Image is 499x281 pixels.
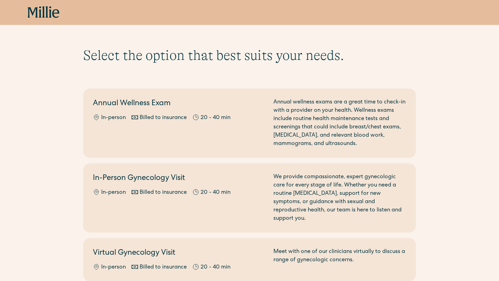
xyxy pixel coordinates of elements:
[83,89,416,158] a: Annual Wellness ExamIn-personBilled to insurance20 - 40 minAnnual wellness exams are a great time...
[101,189,126,197] div: In-person
[201,189,230,197] div: 20 - 40 min
[201,114,230,122] div: 20 - 40 min
[83,163,416,233] a: In-Person Gynecology VisitIn-personBilled to insurance20 - 40 minWe provide compassionate, expert...
[273,248,406,272] div: Meet with one of our clinicians virtually to discuss a range of gynecologic concerns.
[93,248,265,259] h2: Virtual Gynecology Visit
[273,98,406,148] div: Annual wellness exams are a great time to check-in with a provider on your health. Wellness exams...
[101,114,126,122] div: In-person
[201,263,230,272] div: 20 - 40 min
[140,114,187,122] div: Billed to insurance
[140,189,187,197] div: Billed to insurance
[93,98,265,110] h2: Annual Wellness Exam
[101,263,126,272] div: In-person
[93,173,265,184] h2: In-Person Gynecology Visit
[273,173,406,223] div: We provide compassionate, expert gynecologic care for every stage of life. Whether you need a rou...
[140,263,187,272] div: Billed to insurance
[83,47,416,64] h1: Select the option that best suits your needs.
